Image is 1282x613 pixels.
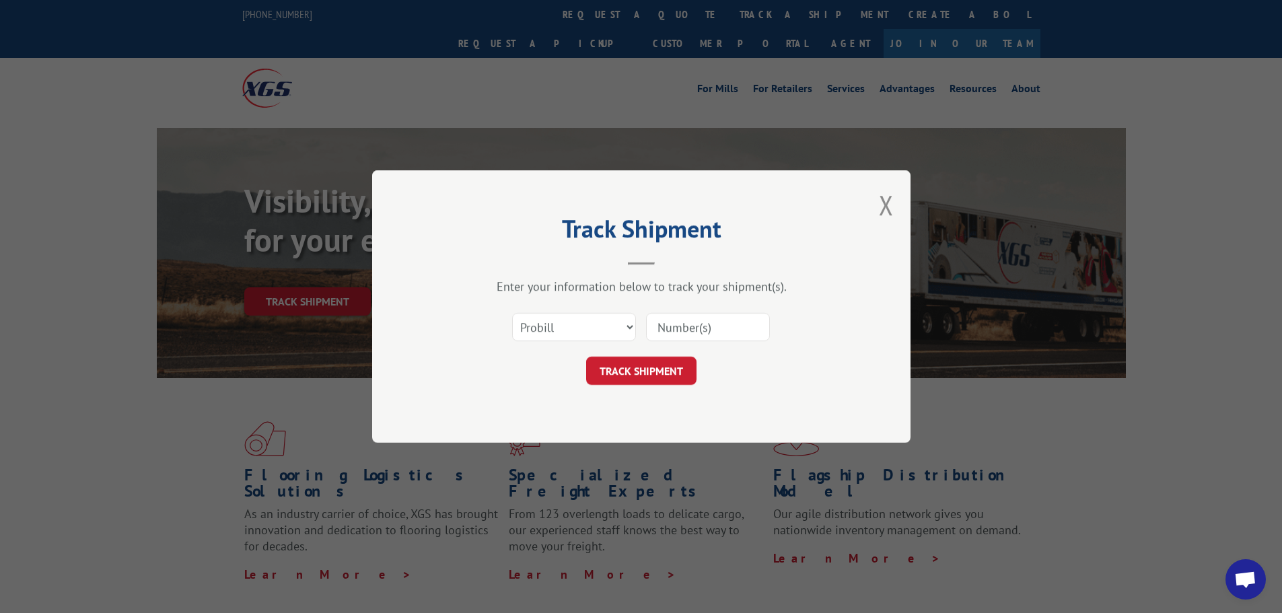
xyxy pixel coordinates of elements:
h2: Track Shipment [439,219,843,245]
button: Close modal [879,187,894,223]
div: Open chat [1225,559,1266,600]
input: Number(s) [646,313,770,341]
button: TRACK SHIPMENT [586,357,697,385]
div: Enter your information below to track your shipment(s). [439,279,843,294]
